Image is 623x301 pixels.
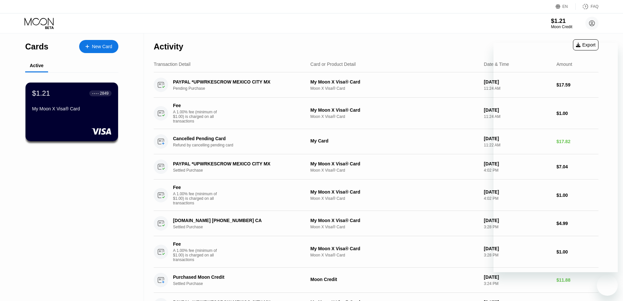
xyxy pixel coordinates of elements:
[310,168,479,173] div: Moon X Visa® Card
[92,92,99,94] div: ● ● ● ●
[310,196,479,201] div: Moon X Visa® Card
[310,246,479,251] div: My Moon X Visa® Card
[573,39,598,50] div: Export
[32,106,112,111] div: My Moon X Visa® Card
[310,79,479,85] div: My Moon X Visa® Card
[173,136,300,141] div: Cancelled Pending Card
[310,161,479,166] div: My Moon X Visa® Card
[562,4,568,9] div: EN
[576,3,598,10] div: FAQ
[493,43,618,272] iframe: Messaging window
[310,277,479,282] div: Moon Credit
[310,138,479,143] div: My Card
[173,281,309,286] div: Settled Purchase
[484,218,551,223] div: [DATE]
[310,114,479,119] div: Moon X Visa® Card
[154,129,598,154] div: Cancelled Pending CardRefund by cancelling pending cardMy Card[DATE]11:22 AM$17.82
[310,225,479,229] div: Moon X Visa® Card
[551,18,572,25] div: $1.21
[310,253,479,257] div: Moon X Visa® Card
[173,185,219,190] div: Fee
[30,63,43,68] div: Active
[173,241,219,247] div: Fee
[173,248,222,262] div: A 1.00% fee (minimum of $1.00) is charged on all transactions
[173,168,309,173] div: Settled Purchase
[484,62,509,67] div: Date & Time
[173,218,300,223] div: [DOMAIN_NAME] [PHONE_NUMBER] CA
[556,277,598,283] div: $11.88
[154,72,598,98] div: PAYPAL *UPWRKESCROW MEXICO CITY MXPending PurchaseMy Moon X Visa® CardMoon X Visa® Card[DATE]11:2...
[154,268,598,293] div: Purchased Moon CreditSettled PurchaseMoon Credit[DATE]3:24 PM$11.88
[173,103,219,108] div: Fee
[173,143,309,147] div: Refund by cancelling pending card
[484,107,551,113] div: [DATE]
[310,189,479,195] div: My Moon X Visa® Card
[484,274,551,280] div: [DATE]
[154,62,190,67] div: Transaction Detail
[484,79,551,85] div: [DATE]
[154,42,183,51] div: Activity
[154,154,598,179] div: PAYPAL *UPWRKESCROW MEXICO CITY MXSettled PurchaseMy Moon X Visa® CardMoon X Visa® Card[DATE]4:02...
[484,253,551,257] div: 3:28 PM
[484,196,551,201] div: 4:02 PM
[310,62,356,67] div: Card or Product Detail
[173,161,300,166] div: PAYPAL *UPWRKESCROW MEXICO CITY MX
[100,91,109,96] div: 2849
[484,189,551,195] div: [DATE]
[173,86,309,91] div: Pending Purchase
[484,161,551,166] div: [DATE]
[597,275,618,296] iframe: Button to launch messaging window, conversation in progress
[556,3,576,10] div: EN
[79,40,118,53] div: New Card
[576,42,596,47] div: Export
[484,114,551,119] div: 11:24 AM
[591,4,598,9] div: FAQ
[154,211,598,236] div: [DOMAIN_NAME] [PHONE_NUMBER] CASettled PurchaseMy Moon X Visa® CardMoon X Visa® Card[DATE]3:28 PM...
[26,83,118,141] div: $1.21● ● ● ●2849My Moon X Visa® Card
[173,274,300,280] div: Purchased Moon Credit
[484,225,551,229] div: 3:28 PM
[484,136,551,141] div: [DATE]
[484,168,551,173] div: 4:02 PM
[173,110,222,123] div: A 1.00% fee (minimum of $1.00) is charged on all transactions
[173,79,300,85] div: PAYPAL *UPWRKESCROW MEXICO CITY MX
[310,218,479,223] div: My Moon X Visa® Card
[484,86,551,91] div: 11:24 AM
[551,18,572,29] div: $1.21Moon Credit
[154,98,598,129] div: FeeA 1.00% fee (minimum of $1.00) is charged on all transactionsMy Moon X Visa® CardMoon X Visa® ...
[154,179,598,211] div: FeeA 1.00% fee (minimum of $1.00) is charged on all transactionsMy Moon X Visa® CardMoon X Visa® ...
[484,281,551,286] div: 3:24 PM
[310,86,479,91] div: Moon X Visa® Card
[32,89,50,98] div: $1.21
[25,42,48,51] div: Cards
[173,225,309,229] div: Settled Purchase
[484,143,551,147] div: 11:22 AM
[310,107,479,113] div: My Moon X Visa® Card
[484,246,551,251] div: [DATE]
[173,192,222,205] div: A 1.00% fee (minimum of $1.00) is charged on all transactions
[92,44,112,49] div: New Card
[154,236,598,268] div: FeeA 1.00% fee (minimum of $1.00) is charged on all transactionsMy Moon X Visa® CardMoon X Visa® ...
[551,25,572,29] div: Moon Credit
